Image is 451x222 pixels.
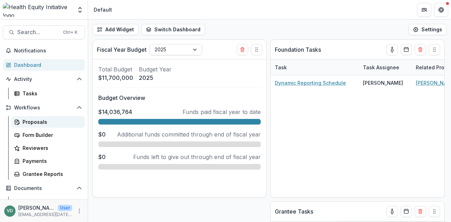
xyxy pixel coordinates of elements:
div: Default [94,6,112,13]
a: Tasks [11,88,85,99]
button: Notifications [3,45,85,56]
button: Drag [429,206,440,217]
div: Task Assignee [359,60,412,75]
div: Ctrl + K [62,28,79,36]
a: Dynamic Reporting Schedule [275,79,346,87]
button: Delete card [415,206,426,217]
p: 2025 [139,74,172,82]
p: Funds paid fiscal year to date [183,108,261,116]
a: Reviewers [11,142,85,154]
a: Dashboard [3,59,85,71]
a: Grantee Reports [11,168,85,180]
button: Partners [417,3,431,17]
button: Open entity switcher [75,3,85,17]
div: Task [271,60,359,75]
p: Fiscal Year Budget [97,45,147,54]
button: Add Widget [92,24,138,35]
p: [EMAIL_ADDRESS][DATE][DOMAIN_NAME] [18,211,72,218]
button: Search... [3,25,85,39]
span: Workflows [14,105,74,111]
a: Proposals [11,116,85,128]
div: Document Templates [23,199,79,206]
button: Drag [429,44,440,55]
nav: breadcrumb [91,5,115,15]
button: Calendar [401,206,412,217]
span: Documents [14,185,74,191]
img: Health Equity Initiative logo [3,3,72,17]
p: $14,036,764 [98,108,132,116]
p: $0 [98,130,106,139]
button: toggle-assigned-to-me [387,44,398,55]
button: Calendar [401,44,412,55]
span: Activity [14,76,74,82]
div: Task Assignee [359,64,403,71]
div: Payments [23,157,79,165]
div: Task [271,64,291,71]
span: Search... [17,29,59,36]
button: Settings [408,24,447,35]
p: [PERSON_NAME] [18,204,55,211]
p: Total Budget [98,65,133,74]
span: Notifications [14,48,82,54]
button: toggle-assigned-to-me [387,206,398,217]
p: User [58,205,72,211]
button: Open Activity [3,74,85,85]
button: Open Workflows [3,102,85,113]
div: Grantee Reports [23,170,79,178]
button: Get Help [434,3,448,17]
p: Grantee Tasks [275,207,313,216]
button: More [75,207,84,215]
a: Document Templates [11,197,85,208]
div: [PERSON_NAME] [363,79,403,87]
div: Reviewers [23,144,79,152]
a: Payments [11,155,85,167]
p: Funds left to give out through end of fiscal year [133,153,261,161]
div: Proposals [23,118,79,126]
button: Open Documents [3,183,85,194]
p: Additional funds committed through end of fiscal year [117,130,261,139]
button: Drag [251,44,262,55]
div: Tasks [23,90,79,97]
p: $0 [98,153,106,161]
p: $11,700,000 [98,74,133,82]
button: Delete card [415,44,426,55]
a: Form Builder [11,129,85,141]
div: Victoria Darker [7,209,13,213]
p: Budget Year [139,65,172,74]
button: Delete card [237,44,248,55]
div: Form Builder [23,131,79,139]
p: Foundation Tasks [275,45,321,54]
p: Budget Overview [98,94,261,102]
button: Switch Dashboard [141,24,205,35]
div: Dashboard [14,61,79,69]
